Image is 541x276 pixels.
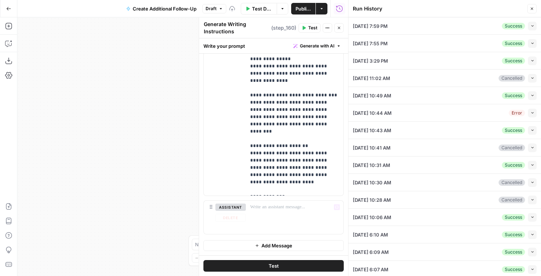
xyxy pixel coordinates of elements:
[204,21,269,35] textarea: Generate Writing Instructions
[502,92,525,99] div: Success
[353,75,390,82] span: [DATE] 11:02 AM
[502,214,525,221] div: Success
[353,57,388,64] span: [DATE] 3:29 PM
[204,201,240,234] div: assistantDelete
[353,266,388,273] span: [DATE] 6:07 AM
[202,4,226,13] button: Draft
[353,248,389,256] span: [DATE] 6:09 AM
[353,196,391,204] span: [DATE] 10:28 AM
[215,204,246,211] button: assistant
[499,179,525,186] div: Cancelled
[271,24,296,32] span: ( step_160 )
[502,58,525,64] div: Success
[499,197,525,203] div: Cancelled
[353,22,388,30] span: [DATE] 7:59 PM
[353,92,391,99] span: [DATE] 10:49 AM
[122,3,201,14] button: Create Additional Follow-Up
[298,23,321,33] button: Test
[353,162,390,169] span: [DATE] 10:31 AM
[502,23,525,29] div: Success
[353,144,391,151] span: [DATE] 10:41 AM
[308,25,317,31] span: Test
[290,41,344,51] button: Generate with AI
[215,214,246,222] button: Delete
[353,214,391,221] span: [DATE] 10:06 AM
[133,5,197,12] span: Create Additional Follow-Up
[241,3,277,14] button: Test Data
[300,43,334,49] span: Generate with AI
[353,231,388,238] span: [DATE] 6:10 AM
[296,5,311,12] span: Publish
[203,240,344,251] button: Add Message
[509,110,525,116] div: Error
[269,262,279,269] span: Test
[502,266,525,273] div: Success
[502,162,525,168] div: Success
[499,145,525,151] div: Cancelled
[502,249,525,255] div: Success
[502,127,525,134] div: Success
[261,242,292,249] span: Add Message
[353,127,391,134] span: [DATE] 10:43 AM
[353,40,388,47] span: [DATE] 7:55 PM
[252,5,272,12] span: Test Data
[502,231,525,238] div: Success
[499,75,525,81] div: Cancelled
[291,3,315,14] button: Publish
[502,40,525,47] div: Success
[203,260,344,272] button: Test
[353,109,392,117] span: [DATE] 10:44 AM
[206,5,216,12] span: Draft
[353,179,391,186] span: [DATE] 10:30 AM
[199,38,348,53] div: Write your prompt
